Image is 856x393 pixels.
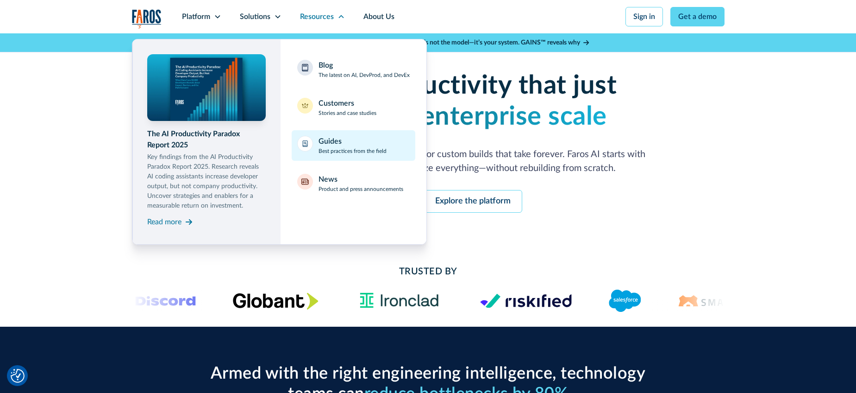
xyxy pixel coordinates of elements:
a: Sign in [625,7,663,26]
img: Logo of the CRM platform Salesforce. [609,290,641,312]
p: Best practices from the field [319,147,387,155]
a: home [132,9,162,28]
p: Product and press announcements [319,185,403,193]
a: NewsProduct and press announcements [292,168,415,199]
div: Solutions [240,11,270,22]
div: Read more [147,216,181,228]
nav: Resources [132,33,725,245]
img: Logo of the analytics and reporting company Faros. [132,9,162,28]
div: Customers [319,98,354,109]
div: Guides [319,136,342,147]
div: The AI Productivity Paradox Report 2025 [147,128,266,151]
p: Key findings from the AI Productivity Paradox Report 2025. Research reveals AI coding assistants ... [147,152,266,211]
div: Resources [300,11,334,22]
img: Globant's logo [233,292,319,310]
p: The latest on AI, DevProd, and DevEx [319,71,410,79]
div: Platform [182,11,210,22]
a: Get a demo [670,7,725,26]
button: Cookie Settings [11,369,25,383]
a: GuidesBest practices from the field [292,130,415,161]
div: Blog [319,60,333,71]
img: Revisit consent button [11,369,25,383]
a: The AI Productivity Paradox Report 2025Key findings from the AI Productivity Paradox Report 2025.... [147,54,266,229]
a: CustomersStories and case studies [292,92,415,123]
h2: Trusted By [206,265,650,279]
p: Stories and case studies [319,109,376,117]
a: BlogThe latest on AI, DevProd, and DevEx [292,54,415,85]
img: Ironclad Logo [356,290,443,312]
div: News [319,174,337,185]
img: Logo of the risk management platform Riskified. [480,293,572,308]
